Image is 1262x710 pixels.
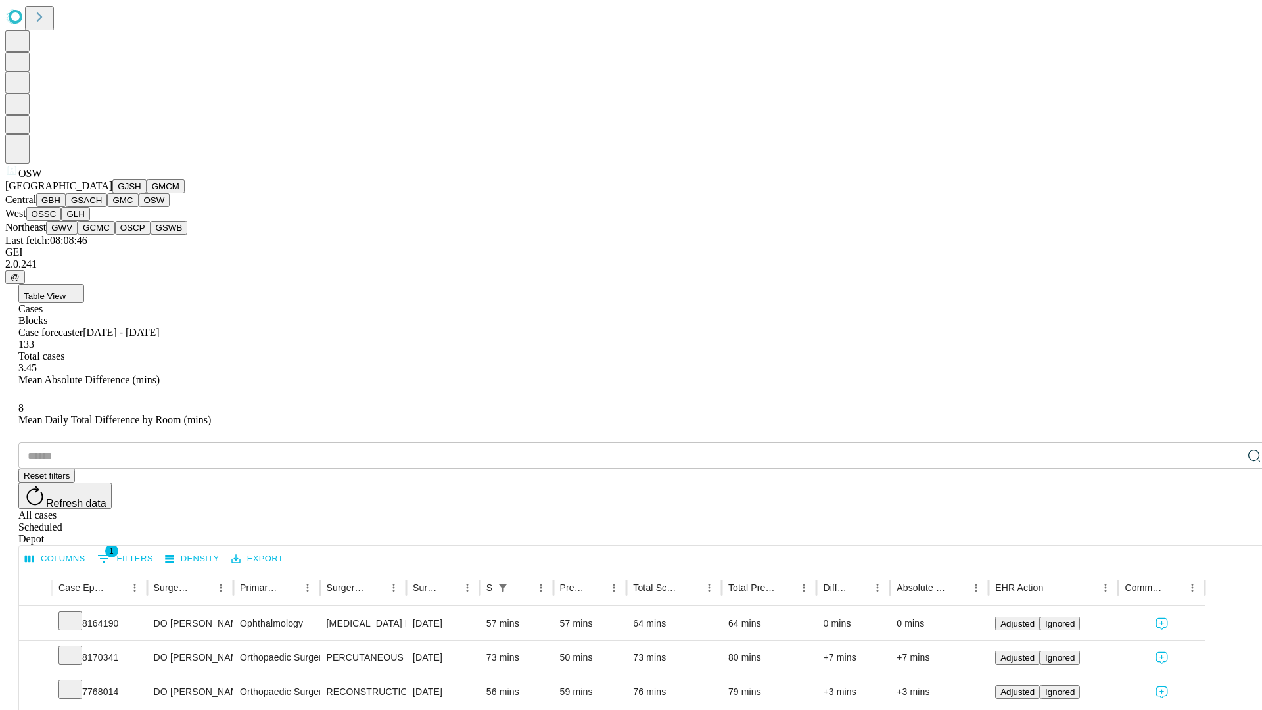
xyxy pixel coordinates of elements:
[5,180,112,191] span: [GEOGRAPHIC_DATA]
[1000,653,1035,663] span: Adjusted
[5,208,26,219] span: West
[586,579,605,597] button: Sort
[212,579,230,597] button: Menu
[105,544,118,557] span: 1
[112,179,147,193] button: GJSH
[532,579,550,597] button: Menu
[366,579,385,597] button: Sort
[633,675,715,709] div: 76 mins
[154,641,227,674] div: DO [PERSON_NAME] [PERSON_NAME] Do
[633,641,715,674] div: 73 mins
[458,579,477,597] button: Menu
[700,579,718,597] button: Menu
[107,193,138,207] button: GMC
[995,582,1043,593] div: EHR Action
[413,607,473,640] div: [DATE]
[83,327,159,338] span: [DATE] - [DATE]
[385,579,403,597] button: Menu
[897,641,982,674] div: +7 mins
[560,582,586,593] div: Predicted In Room Duration
[728,675,810,709] div: 79 mins
[1045,687,1075,697] span: Ignored
[1045,619,1075,628] span: Ignored
[728,607,810,640] div: 64 mins
[115,221,151,235] button: OSCP
[633,582,680,593] div: Total Scheduled Duration
[26,681,45,704] button: Expand
[18,327,83,338] span: Case forecaster
[1000,619,1035,628] span: Adjusted
[46,221,78,235] button: GWV
[107,579,126,597] button: Sort
[240,675,313,709] div: Orthopaedic Surgery
[948,579,967,597] button: Sort
[850,579,868,597] button: Sort
[240,582,278,593] div: Primary Service
[605,579,623,597] button: Menu
[280,579,298,597] button: Sort
[46,498,106,509] span: Refresh data
[26,207,62,221] button: OSSC
[139,193,170,207] button: OSW
[560,641,620,674] div: 50 mins
[1040,617,1080,630] button: Ignored
[154,607,227,640] div: DO [PERSON_NAME] [PERSON_NAME] T Do
[897,582,947,593] div: Absolute Difference
[1040,685,1080,699] button: Ignored
[18,284,84,303] button: Table View
[897,607,982,640] div: 0 mins
[440,579,458,597] button: Sort
[36,193,66,207] button: GBH
[413,582,438,593] div: Surgery Date
[5,247,1257,258] div: GEI
[61,207,89,221] button: GLH
[18,402,24,414] span: 8
[18,339,34,350] span: 133
[327,582,365,593] div: Surgery Name
[78,221,115,235] button: GCMC
[1045,653,1075,663] span: Ignored
[66,193,107,207] button: GSACH
[413,675,473,709] div: [DATE]
[823,582,849,593] div: Difference
[94,548,156,569] button: Show filters
[682,579,700,597] button: Sort
[26,613,45,636] button: Expand
[18,362,37,373] span: 3.45
[58,675,141,709] div: 7768014
[1000,687,1035,697] span: Adjusted
[24,471,70,481] span: Reset filters
[327,641,400,674] div: PERCUTANEOUS FIXATION HUMERAL [MEDICAL_DATA]
[5,235,87,246] span: Last fetch: 08:08:46
[897,675,982,709] div: +3 mins
[240,641,313,674] div: Orthopaedic Surgery
[18,350,64,362] span: Total cases
[5,222,46,233] span: Northeast
[24,291,66,301] span: Table View
[18,483,112,509] button: Refresh data
[327,607,400,640] div: [MEDICAL_DATA] EYE WITH IMPLANT
[58,607,141,640] div: 8164190
[560,607,620,640] div: 57 mins
[728,641,810,674] div: 80 mins
[494,579,512,597] div: 1 active filter
[162,549,223,569] button: Density
[868,579,887,597] button: Menu
[228,549,287,569] button: Export
[1125,582,1163,593] div: Comments
[560,675,620,709] div: 59 mins
[795,579,813,597] button: Menu
[193,579,212,597] button: Sort
[486,675,547,709] div: 56 mins
[1096,579,1115,597] button: Menu
[58,641,141,674] div: 8170341
[823,641,883,674] div: +7 mins
[147,179,185,193] button: GMCM
[18,414,211,425] span: Mean Daily Total Difference by Room (mins)
[58,582,106,593] div: Case Epic Id
[486,582,492,593] div: Scheduled In Room Duration
[240,607,313,640] div: Ophthalmology
[967,579,985,597] button: Menu
[5,194,36,205] span: Central
[5,270,25,284] button: @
